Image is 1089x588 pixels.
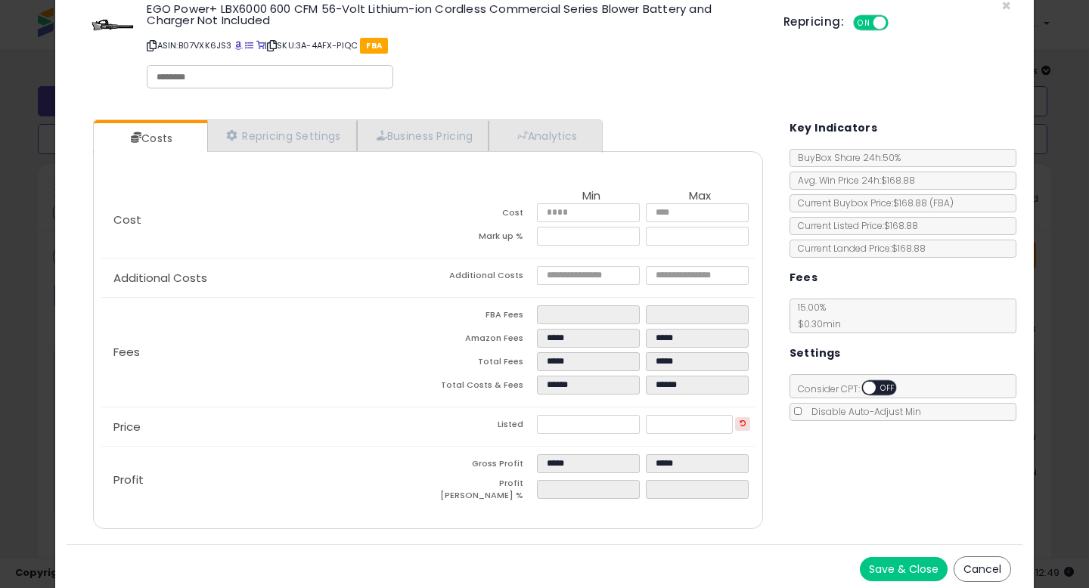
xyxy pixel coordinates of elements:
[207,120,357,151] a: Repricing Settings
[94,123,206,153] a: Costs
[790,268,818,287] h5: Fees
[101,474,428,486] p: Profit
[790,197,954,209] span: Current Buybox Price:
[428,478,537,506] td: Profit [PERSON_NAME] %
[954,556,1011,582] button: Cancel
[428,352,537,376] td: Total Fees
[855,17,873,29] span: ON
[428,305,537,329] td: FBA Fees
[790,119,878,138] h5: Key Indicators
[360,38,388,54] span: FBA
[89,3,135,48] img: 31Uv0OdBsYL._SL60_.jpg
[537,190,646,203] th: Min
[860,557,948,581] button: Save & Close
[256,39,265,51] a: Your listing only
[101,272,428,284] p: Additional Costs
[101,421,428,433] p: Price
[790,151,901,164] span: BuyBox Share 24h: 50%
[886,17,911,29] span: OFF
[147,3,761,26] h3: EGO Power+ LBX6000 600 CFM 56-Volt Lithium-ion Cordless Commercial Series Blower Battery and Char...
[646,190,755,203] th: Max
[428,415,537,438] td: Listed
[790,344,841,363] h5: Settings
[790,317,841,330] span: $0.30 min
[790,219,918,232] span: Current Listed Price: $168.88
[783,16,844,28] h5: Repricing:
[790,301,841,330] span: 15.00 %
[893,197,954,209] span: $168.88
[489,120,600,151] a: Analytics
[790,382,917,395] span: Consider CPT:
[428,266,537,289] td: Additional Costs
[147,33,761,57] p: ASIN: B07VXK6JS3 | SKU: 3A-4AFX-PIQC
[804,405,921,418] span: Disable Auto-Adjust Min
[929,197,954,209] span: ( FBA )
[876,382,900,395] span: OFF
[790,174,915,187] span: Avg. Win Price 24h: $168.88
[428,454,537,478] td: Gross Profit
[101,346,428,358] p: Fees
[101,214,428,226] p: Cost
[357,120,489,151] a: Business Pricing
[428,203,537,227] td: Cost
[428,376,537,399] td: Total Costs & Fees
[428,227,537,250] td: Mark up %
[245,39,253,51] a: All offer listings
[428,329,537,352] td: Amazon Fees
[234,39,243,51] a: BuyBox page
[790,242,926,255] span: Current Landed Price: $168.88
